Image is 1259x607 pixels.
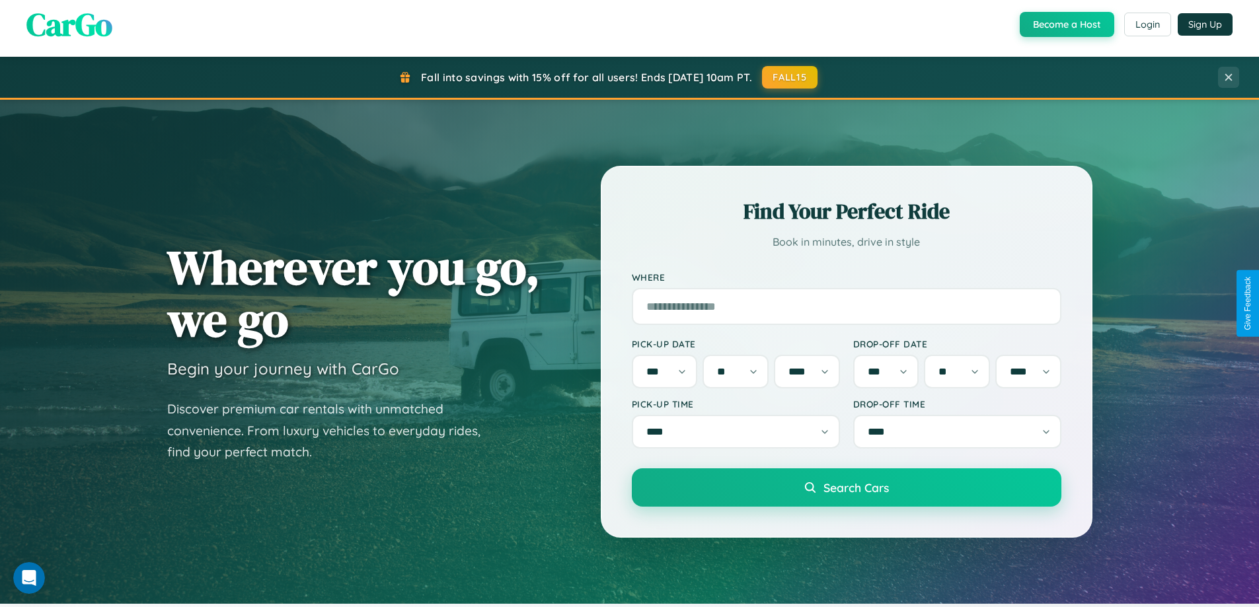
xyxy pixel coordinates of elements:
h2: Find Your Perfect Ride [632,197,1061,226]
span: Fall into savings with 15% off for all users! Ends [DATE] 10am PT. [421,71,752,84]
span: CarGo [26,3,112,46]
iframe: Intercom live chat [13,562,45,594]
h3: Begin your journey with CarGo [167,359,399,378]
h1: Wherever you go, we go [167,241,540,345]
button: Become a Host [1020,12,1114,37]
label: Pick-up Date [632,338,840,349]
div: Give Feedback [1243,277,1252,330]
label: Pick-up Time [632,398,840,410]
label: Drop-off Time [853,398,1061,410]
p: Book in minutes, drive in style [632,232,1061,252]
label: Drop-off Date [853,338,1061,349]
p: Discover premium car rentals with unmatched convenience. From luxury vehicles to everyday rides, ... [167,398,498,463]
label: Where [632,271,1061,283]
button: Search Cars [632,468,1061,507]
span: Search Cars [823,480,889,495]
button: Login [1124,13,1171,36]
button: FALL15 [762,66,818,89]
button: Sign Up [1178,13,1233,36]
